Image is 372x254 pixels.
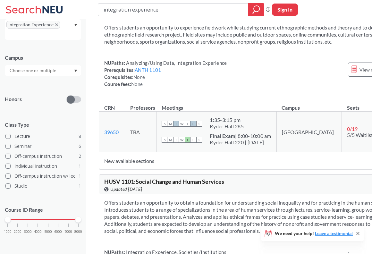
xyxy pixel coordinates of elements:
[5,96,22,103] p: Honors
[156,98,276,112] th: Meetings
[347,126,358,132] span: 0 / 19
[104,129,119,135] a: 39650
[210,133,271,139] div: | 8:00-10:00 am
[210,139,271,146] div: Ryder Hall 220 | [DATE]
[79,143,81,150] span: 6
[179,137,185,143] span: W
[125,98,156,112] th: Professors
[79,173,81,180] span: 1
[167,137,173,143] span: M
[24,230,32,233] span: 3000
[276,98,342,112] th: Campus
[210,123,244,130] div: Ryder Hall 285
[131,81,143,87] span: None
[272,4,298,16] button: Sign In
[275,231,353,236] span: We need your help!
[55,23,58,26] svg: X to remove pill
[5,19,81,40] div: Integration ExperienceX to remove pillDropdown arrow
[79,163,81,170] span: 1
[5,206,81,214] p: Course ID Range
[167,121,173,127] span: M
[14,230,21,233] span: 2000
[185,137,190,143] span: T
[5,142,81,150] label: Seminar
[196,137,202,143] span: S
[190,137,196,143] span: F
[315,231,353,236] a: Leave a testimonial
[79,133,81,140] span: 8
[5,121,81,128] span: Class Type
[5,172,81,180] label: Off-campus instruction w/ lec
[34,230,42,233] span: 4000
[6,21,60,29] span: Integration ExperienceX to remove pill
[133,74,145,80] span: None
[5,132,81,140] label: Lecture
[74,230,82,233] span: 8000
[54,230,62,233] span: 6000
[248,3,264,16] div: magnifying glass
[5,54,81,61] div: Campus
[74,70,77,72] svg: Dropdown arrow
[104,59,227,88] div: NUPaths: Prerequisites: Corequisites: Course fees:
[6,67,60,74] input: Choose one or multiple
[185,121,190,127] span: T
[5,65,81,76] div: Dropdown arrow
[190,121,196,127] span: F
[210,133,235,139] b: Final Exam
[74,24,77,26] svg: Dropdown arrow
[64,230,72,233] span: 7000
[173,121,179,127] span: T
[125,112,156,152] td: TBA
[162,137,167,143] span: S
[162,121,167,127] span: S
[196,121,202,127] span: S
[173,137,179,143] span: T
[110,186,142,193] span: Updated [DATE]
[104,104,115,111] div: CRN
[4,230,12,233] span: 1000
[79,182,81,190] span: 1
[5,182,81,190] label: Studio
[210,117,244,123] div: 1:35 - 3:15 pm
[125,60,227,66] span: Analyzing/Using Data, Integration Experience
[5,162,81,170] label: Individual Instruction
[276,112,342,152] td: [GEOGRAPHIC_DATA]
[5,152,81,160] label: Off-campus instruction
[79,153,81,160] span: 2
[44,230,52,233] span: 5000
[104,178,224,185] span: HUSV 1101 : Social Change and Human Services
[179,121,185,127] span: W
[103,4,244,15] input: Class, professor, course number, "phrase"
[252,5,260,14] svg: magnifying glass
[135,67,161,73] a: ANTH 1101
